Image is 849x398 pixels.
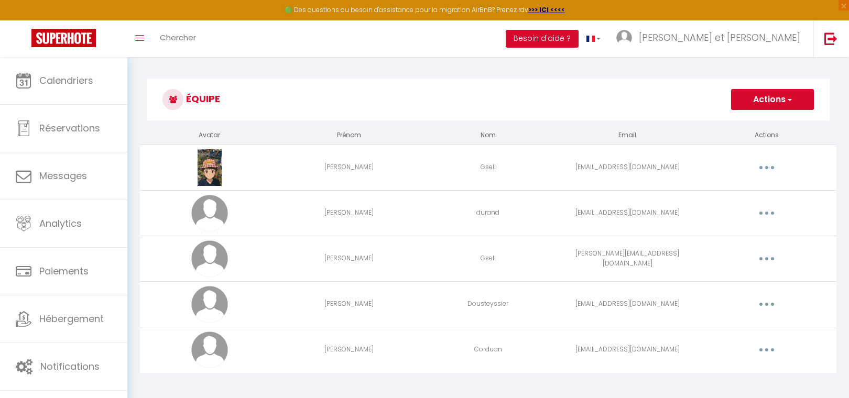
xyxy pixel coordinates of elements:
th: Actions [697,126,836,145]
span: Messages [39,169,87,182]
span: Réservations [39,121,100,135]
button: Besoin d'aide ? [506,30,579,48]
button: Actions [731,89,814,110]
span: Chercher [160,32,196,43]
img: avatar.png [191,286,228,323]
img: avatar.png [191,195,228,231]
td: [PERSON_NAME] [279,145,419,190]
td: [PERSON_NAME] [279,190,419,236]
td: Gsell [419,236,558,281]
td: [EMAIL_ADDRESS][DOMAIN_NAME] [558,281,697,327]
a: >>> ICI <<<< [528,5,565,14]
a: ... [PERSON_NAME] et [PERSON_NAME] [608,20,813,57]
span: Notifications [40,360,100,373]
td: [EMAIL_ADDRESS][DOMAIN_NAME] [558,145,697,190]
th: Avatar [140,126,279,145]
th: Prénom [279,126,419,145]
span: Analytics [39,217,82,230]
td: [EMAIL_ADDRESS][DOMAIN_NAME] [558,190,697,236]
th: Email [558,126,697,145]
th: Nom [419,126,558,145]
img: logout [824,32,837,45]
img: 17485998591139.jpg [198,149,222,186]
span: Hébergement [39,312,104,325]
img: Super Booking [31,29,96,47]
td: [PERSON_NAME] [279,281,419,327]
td: Gsell [419,145,558,190]
td: [PERSON_NAME] [279,327,419,372]
td: Corduan [419,327,558,372]
img: avatar.png [191,331,228,368]
td: [PERSON_NAME] [279,236,419,281]
img: avatar.png [191,240,228,277]
h3: Équipe [147,79,830,120]
td: durand [419,190,558,236]
td: [PERSON_NAME][EMAIL_ADDRESS][DOMAIN_NAME] [558,236,697,281]
td: Dousteyssier [419,281,558,327]
span: [PERSON_NAME] et [PERSON_NAME] [639,31,800,44]
a: Chercher [152,20,204,57]
span: Calendriers [39,74,93,87]
img: ... [616,30,632,46]
span: Paiements [39,264,89,278]
td: [EMAIL_ADDRESS][DOMAIN_NAME] [558,327,697,372]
